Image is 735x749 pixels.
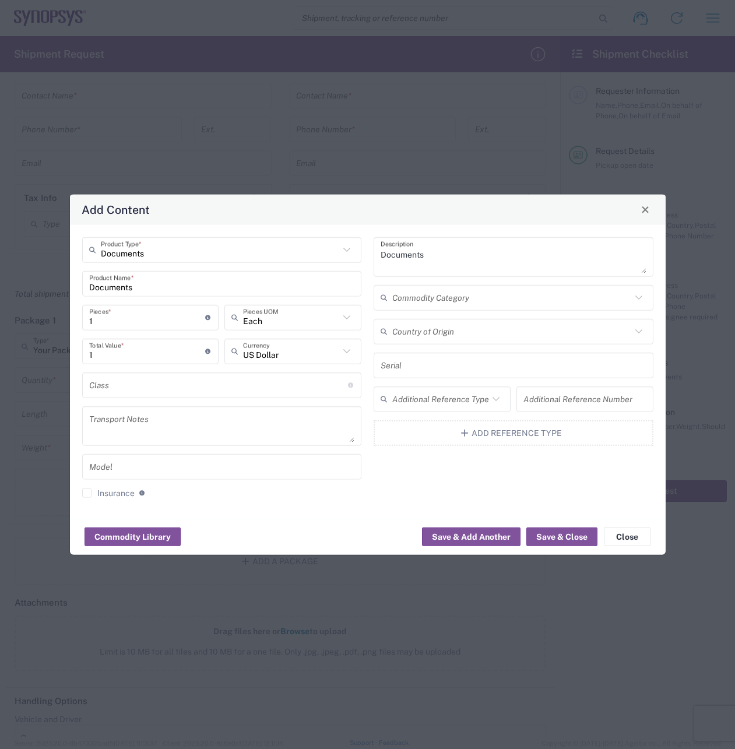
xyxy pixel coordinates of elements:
button: Close [604,528,650,546]
button: Close [637,201,653,217]
button: Commodity Library [85,528,181,546]
label: Insurance [82,488,135,497]
button: Add Reference Type [374,420,653,445]
button: Save & Add Another [422,528,521,546]
h4: Add Content [82,201,150,218]
button: Save & Close [526,528,597,546]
